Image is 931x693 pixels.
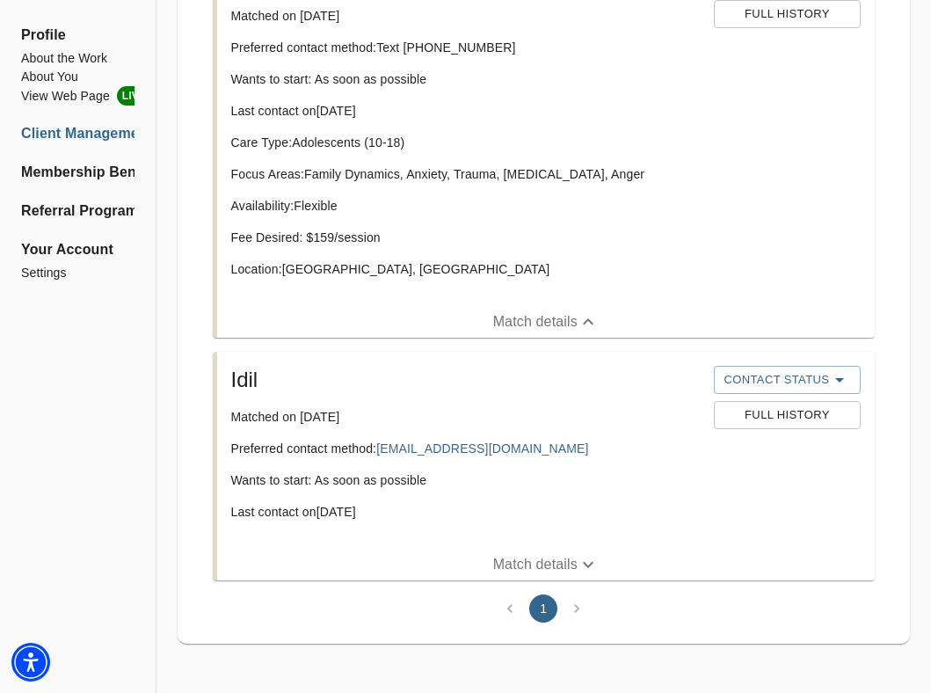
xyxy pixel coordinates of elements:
[217,306,875,338] button: Match details
[231,471,700,489] p: Wants to start: As soon as possible
[21,86,135,106] li: View Web Page
[493,595,593,623] nav: pagination navigation
[714,366,861,394] button: Contact Status
[231,70,700,88] p: Wants to start: As soon as possible
[21,239,135,260] span: Your Account
[21,25,135,46] span: Profile
[714,401,861,429] button: Full History
[21,162,135,183] a: Membership Benefits
[21,49,135,68] a: About the Work
[11,643,50,682] div: Accessibility Menu
[231,366,700,394] h5: Idil
[493,311,578,332] p: Match details
[529,595,557,623] button: page 1
[723,4,852,25] span: Full History
[231,102,700,120] p: Last contact on [DATE]
[231,260,700,278] p: Location: [GEOGRAPHIC_DATA], [GEOGRAPHIC_DATA]
[376,441,588,456] a: [EMAIL_ADDRESS][DOMAIN_NAME]
[493,554,578,575] p: Match details
[723,405,852,426] span: Full History
[217,549,875,580] button: Match details
[231,165,700,183] p: Focus Areas: Family Dynamics, Anxiety, Trauma, [MEDICAL_DATA], Anger
[231,503,700,521] p: Last contact on [DATE]
[231,134,700,151] p: Care Type: Adolescents (10-18)
[21,123,135,144] a: Client Management
[21,86,135,106] a: View Web PageLIVE
[21,68,135,86] a: About You
[723,369,852,390] span: Contact Status
[231,408,700,426] p: Matched on [DATE]
[117,86,151,106] span: LIVE
[231,7,700,25] p: Matched on [DATE]
[231,197,700,215] p: Availability: Flexible
[231,440,700,457] p: Preferred contact method:
[21,201,135,222] a: Referral Program
[231,229,700,246] p: Fee Desired: $ 159 /session
[231,39,700,56] p: Preferred contact method: Text [PHONE_NUMBER]
[21,264,135,282] a: Settings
